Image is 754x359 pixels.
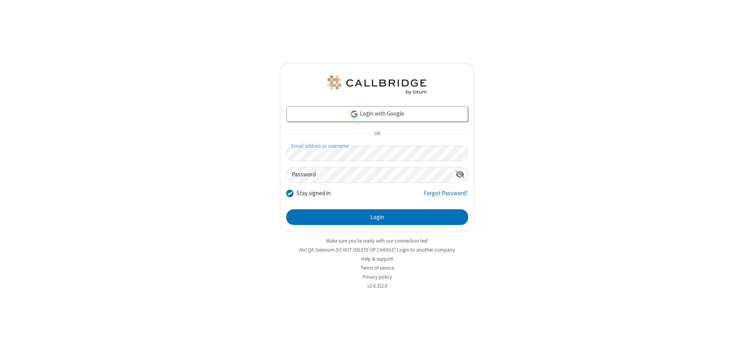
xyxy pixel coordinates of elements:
a: Help & support [361,256,393,262]
li: Not QA Selenium DO NOT DELETE OR CHANGE? [280,246,474,254]
a: Forgot Password? [424,189,468,204]
li: v2.6.352.6 [280,282,474,290]
input: Email address or username [286,146,468,161]
a: Terms of service [361,265,394,271]
img: QA Selenium DO NOT DELETE OR CHANGE [326,76,428,94]
div: Show password [452,167,468,182]
a: Make sure you're ready with our connection test [326,238,428,244]
a: Login with Google [286,106,468,122]
a: Privacy policy [362,274,392,280]
button: Login to another company [397,246,455,254]
span: OR [371,129,383,140]
label: Stay signed in [296,189,331,198]
input: Password [287,167,452,183]
img: google-icon.png [350,110,359,118]
button: Login [286,209,468,225]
